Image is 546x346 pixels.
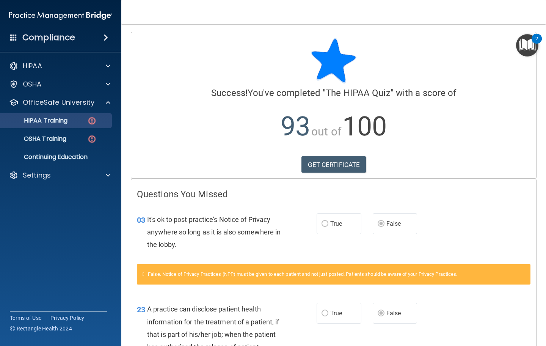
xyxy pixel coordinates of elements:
[330,220,342,227] span: True
[23,61,42,71] p: HIPAA
[9,61,110,71] a: HIPAA
[311,38,356,83] img: blue-star-rounded.9d042014.png
[326,88,390,98] span: The HIPAA Quiz
[137,215,145,225] span: 03
[322,311,328,316] input: True
[386,220,401,227] span: False
[330,310,342,317] span: True
[301,156,366,173] a: GET CERTIFICATE
[535,39,538,49] div: 2
[87,134,97,144] img: danger-circle.6113f641.png
[137,305,145,314] span: 23
[311,125,341,138] span: out of
[137,88,530,98] h4: You've completed " " with a score of
[508,294,537,322] iframe: Drift Widget Chat Controller
[386,310,401,317] span: False
[9,98,110,107] a: OfficeSafe University
[5,135,66,143] p: OSHA Training
[9,80,110,89] a: OSHA
[9,171,110,180] a: Settings
[9,8,112,23] img: PMB logo
[516,34,538,57] button: Open Resource Center, 2 new notifications
[342,111,387,142] span: 100
[10,325,72,332] span: Ⓒ Rectangle Health 2024
[10,314,41,322] a: Terms of Use
[148,271,457,277] span: False. Notice of Privacy Practices (NPP) must be given to each patient and not just posted. Patie...
[23,98,94,107] p: OfficeSafe University
[211,88,248,98] span: Success!
[378,221,384,227] input: False
[137,189,530,199] h4: Questions You Missed
[23,80,42,89] p: OSHA
[322,221,328,227] input: True
[87,116,97,126] img: danger-circle.6113f641.png
[50,314,85,322] a: Privacy Policy
[5,117,67,124] p: HIPAA Training
[5,153,108,161] p: Continuing Education
[378,311,384,316] input: False
[22,32,75,43] h4: Compliance
[281,111,310,142] span: 93
[147,215,281,248] span: It's ok to post practice’s Notice of Privacy anywhere so long as it is also somewhere in the lobby.
[23,171,51,180] p: Settings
